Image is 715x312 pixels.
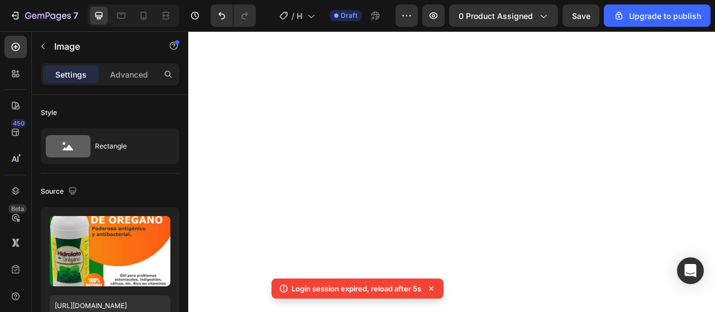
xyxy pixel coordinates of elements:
div: Source [41,184,79,199]
div: Upgrade to publish [613,10,701,22]
button: 0 product assigned [449,4,558,27]
div: 450 [11,119,27,128]
span: 0 product assigned [459,10,533,22]
iframe: Design area [188,31,715,312]
div: Undo/Redo [211,4,256,27]
div: Style [41,108,57,118]
div: Open Intercom Messenger [677,257,704,284]
span: Hidrolato de Oregano [297,10,303,22]
p: Advanced [110,69,148,80]
span: Draft [341,11,357,21]
p: Login session expired, reload after 5s [292,283,421,294]
span: / [292,10,294,22]
button: Upgrade to publish [604,4,711,27]
img: preview-image [50,216,170,286]
div: Rectangle [95,133,163,159]
p: Image [54,40,149,53]
span: Save [572,11,590,21]
p: Settings [55,69,87,80]
div: Beta [8,204,27,213]
button: Save [563,4,599,27]
button: 7 [4,4,83,27]
p: 7 [73,9,78,22]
